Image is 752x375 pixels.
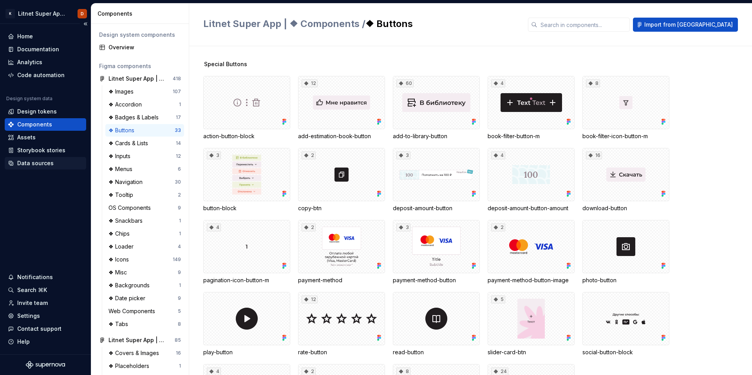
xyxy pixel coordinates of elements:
a: ❖ Tabs8 [105,318,184,330]
input: Search in components... [537,18,630,32]
div: 16 [176,350,181,356]
div: 8 [586,79,600,87]
a: ❖ Icons149 [105,253,184,266]
div: 6 [178,166,181,172]
div: Storybook stories [17,146,65,154]
div: book-filter-icon-button-m [582,132,669,140]
a: Home [5,30,86,43]
button: Contact support [5,323,86,335]
div: ❖ Placeholders [108,362,152,370]
div: 1 [179,218,181,224]
button: Help [5,335,86,348]
div: Overview [108,43,181,51]
div: action-button-block [203,132,290,140]
div: payment-method-button-image [488,276,575,284]
div: 5 [178,308,181,314]
div: Search ⌘K [17,286,47,294]
div: add-estimation-book-button [298,132,385,140]
div: 2copy-btn [298,148,385,212]
a: ❖ Misc9 [105,266,184,279]
div: ❖ Cards & Lists [108,139,151,147]
div: ❖ Covers & Images [108,349,162,357]
div: ❖ Badges & Labels [108,114,162,121]
div: Components [98,10,186,18]
a: Code automation [5,69,86,81]
a: Data sources [5,157,86,169]
div: Litnet Super App | ❖ Components [108,75,167,83]
div: read-button [393,348,480,356]
div: photo-button [582,220,669,284]
div: deposit-amount-button-amount [488,204,575,212]
div: Help [17,338,30,346]
div: D [81,11,84,17]
div: 4book-filter-button-m [488,76,575,140]
div: ❖ Chips [108,230,133,238]
a: Settings [5,310,86,322]
div: 60add-to-library-button [393,76,480,140]
span: Import from [GEOGRAPHIC_DATA] [644,21,733,29]
div: ❖ Loader [108,243,137,251]
div: Settings [17,312,40,320]
div: Litnet Super App | ❖ LA Components [108,336,167,344]
div: slider-card-btn [488,348,575,356]
div: 1 [179,282,181,288]
div: Design tokens [17,108,57,115]
div: read-button [393,292,480,356]
div: deposit-amount-button [393,204,480,212]
div: rate-button [298,348,385,356]
div: Notifications [17,273,53,281]
a: Litnet Super App | ❖ Components418 [96,72,184,85]
div: ❖ Accordion [108,101,145,108]
div: 2payment-method [298,220,385,284]
div: ❖ Icons [108,256,132,263]
div: 12 [302,79,318,87]
a: ❖ Images107 [105,85,184,98]
a: ❖ Menus6 [105,163,184,175]
div: 107 [173,88,181,95]
div: 3 [396,151,410,159]
div: ❖ Images [108,88,137,96]
div: 33 [175,127,181,133]
div: K [5,9,15,18]
a: ❖ Covers & Images16 [105,347,184,359]
div: 30 [175,179,181,185]
div: 4 [178,243,181,250]
div: 16download-button [582,148,669,212]
a: Documentation [5,43,86,56]
div: 3button-block [203,148,290,212]
div: 3payment-method-button [393,220,480,284]
div: Code automation [17,71,65,79]
div: 3 [396,224,410,231]
svg: Supernova Logo [26,361,65,369]
a: ❖ Buttons33 [105,124,184,137]
a: Storybook stories [5,144,86,157]
div: 1 [179,363,181,369]
div: 4 [491,151,505,159]
div: Figma components [99,62,181,70]
div: 12rate-button [298,292,385,356]
div: 4 [491,79,505,87]
div: book-filter-button-m [488,132,575,140]
div: 149 [173,256,181,263]
div: ❖ Snackbars [108,217,146,225]
div: 9 [178,205,181,211]
div: ❖ Tooltip [108,191,136,199]
div: social-button-block [582,348,669,356]
div: 8book-filter-icon-button-m [582,76,669,140]
a: ❖ Cards & Lists14 [105,137,184,150]
div: Design system data [6,96,52,102]
div: 8 [178,321,181,327]
div: pagination-icon-button-m [203,276,290,284]
div: 14 [176,140,181,146]
a: ❖ Date picker9 [105,292,184,305]
div: 85 [175,337,181,343]
div: 5 [491,296,505,303]
div: Home [17,32,33,40]
div: 5slider-card-btn [488,292,575,356]
button: Collapse sidebar [80,18,91,29]
div: 4 [207,224,221,231]
div: 2payment-method-button-image [488,220,575,284]
div: Design system components [99,31,181,39]
a: ❖ Chips1 [105,227,184,240]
